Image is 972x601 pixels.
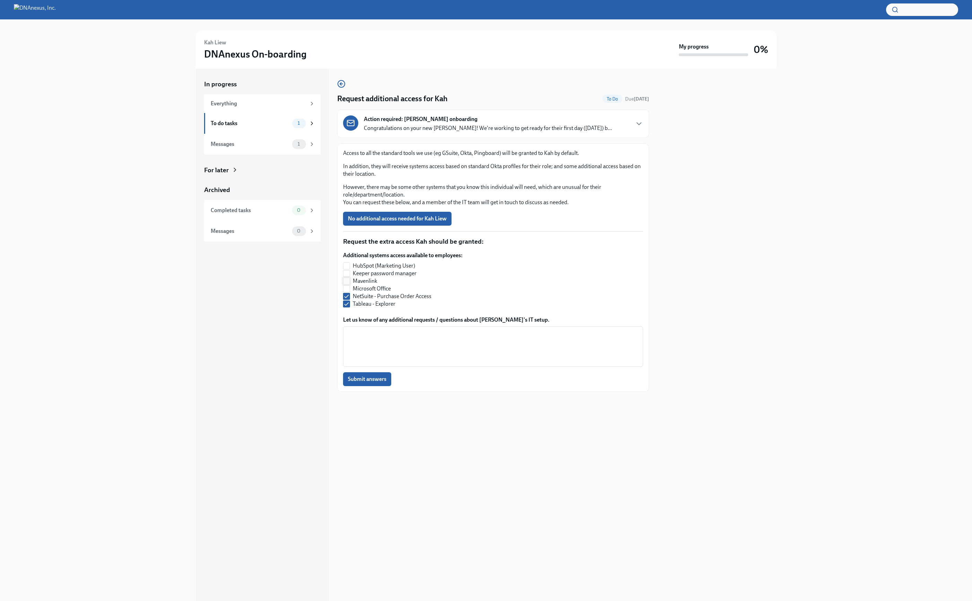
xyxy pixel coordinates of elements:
[353,270,417,277] span: Keeper password manager
[204,39,226,46] h6: Kah Liew
[211,100,306,107] div: Everything
[343,316,643,324] label: Let us know of any additional requests / questions about [PERSON_NAME]'s IT setup.
[204,113,321,134] a: To do tasks1
[204,166,321,175] a: For later
[337,94,448,104] h4: Request additional access for Kah
[204,80,321,89] a: In progress
[343,183,643,206] p: However, there may be some other systems that you know this individual will need, which are unusu...
[353,293,431,300] span: NetSuite - Purchase Order Access
[625,96,649,102] span: October 10th, 2025 08:00
[343,163,643,178] p: In addition, they will receive systems access based on standard Okta profiles for their role; and...
[211,207,289,214] div: Completed tasks
[754,43,768,56] h3: 0%
[348,376,386,383] span: Submit answers
[204,94,321,113] a: Everything
[603,96,622,102] span: To Do
[679,43,709,51] strong: My progress
[293,228,305,234] span: 0
[364,115,478,123] strong: Action required: [PERSON_NAME] onboarding
[353,300,395,308] span: Tableau - Explorer
[204,166,229,175] div: For later
[211,140,289,148] div: Messages
[204,185,321,194] a: Archived
[343,372,391,386] button: Submit answers
[625,96,649,102] span: Due
[204,221,321,242] a: Messages0
[353,277,377,285] span: Mavenlink
[294,121,304,126] span: 1
[343,149,643,157] p: Access to all the standard tools we use (eg GSuite, Okta, Pingboard) will be granted to Kah by de...
[353,285,391,293] span: Microsoft Office
[293,208,305,213] span: 0
[353,262,415,270] span: HubSpot (Marketing User)
[343,212,452,226] button: No additional access needed for Kah Liew
[343,237,643,246] p: Request the extra access Kah should be granted:
[364,124,612,132] p: Congratulations on your new [PERSON_NAME]! We're working to get ready for their first day ([DATE]...
[14,4,56,15] img: DNAnexus, Inc.
[211,227,289,235] div: Messages
[204,200,321,221] a: Completed tasks0
[204,134,321,155] a: Messages1
[211,120,289,127] div: To do tasks
[294,141,304,147] span: 1
[348,215,447,222] span: No additional access needed for Kah Liew
[343,252,463,259] label: Additional systems access available to employees:
[634,96,649,102] strong: [DATE]
[204,48,307,60] h3: DNAnexus On-boarding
